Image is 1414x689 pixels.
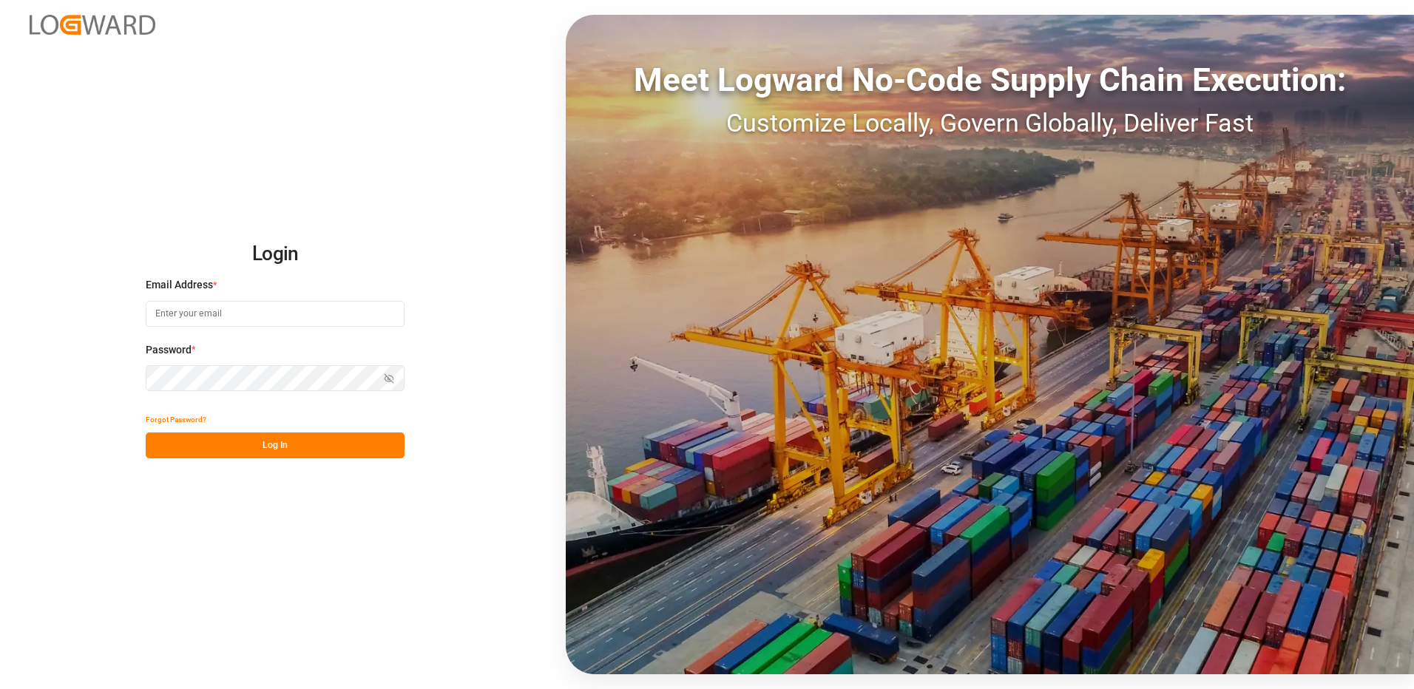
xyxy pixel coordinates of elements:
[146,407,206,432] button: Forgot Password?
[146,342,192,358] span: Password
[146,301,405,327] input: Enter your email
[146,277,213,293] span: Email Address
[30,15,155,35] img: Logward_new_orange.png
[566,104,1414,142] div: Customize Locally, Govern Globally, Deliver Fast
[146,432,405,458] button: Log In
[566,55,1414,104] div: Meet Logward No-Code Supply Chain Execution:
[146,231,405,278] h2: Login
